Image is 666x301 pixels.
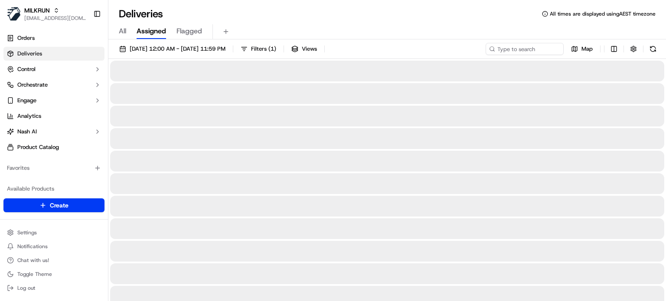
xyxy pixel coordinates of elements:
a: Orders [3,31,104,45]
h1: Deliveries [119,7,163,21]
span: Engage [17,97,36,104]
span: [DATE] 12:00 AM - [DATE] 11:59 PM [130,45,225,53]
button: Create [3,198,104,212]
span: Assigned [137,26,166,36]
span: Views [302,45,317,53]
button: [DATE] 12:00 AM - [DATE] 11:59 PM [115,43,229,55]
button: MILKRUN [24,6,50,15]
span: Filters [251,45,276,53]
input: Type to search [486,43,564,55]
span: Analytics [17,112,41,120]
button: Filters(1) [237,43,280,55]
button: Settings [3,227,104,239]
button: MILKRUNMILKRUN[EMAIL_ADDRESS][DOMAIN_NAME] [3,3,90,24]
span: Flagged [176,26,202,36]
button: Log out [3,282,104,294]
a: Product Catalog [3,140,104,154]
span: Create [50,201,69,210]
button: Refresh [647,43,659,55]
button: Nash AI [3,125,104,139]
span: Control [17,65,36,73]
span: All times are displayed using AEST timezone [550,10,656,17]
span: Chat with us! [17,257,49,264]
span: Settings [17,229,37,236]
span: Toggle Theme [17,271,52,278]
span: All [119,26,126,36]
span: Notifications [17,243,48,250]
button: Orchestrate [3,78,104,92]
span: Map [581,45,593,53]
button: Chat with us! [3,254,104,266]
button: Engage [3,94,104,107]
span: Nash AI [17,128,37,136]
button: [EMAIL_ADDRESS][DOMAIN_NAME] [24,15,86,22]
span: Deliveries [17,50,42,58]
a: Analytics [3,109,104,123]
button: Control [3,62,104,76]
button: Notifications [3,240,104,252]
span: ( 1 ) [268,45,276,53]
div: Favorites [3,161,104,175]
span: Log out [17,285,35,291]
button: Map [567,43,597,55]
span: Product Catalog [17,143,59,151]
div: Available Products [3,182,104,196]
button: Views [287,43,321,55]
span: Orchestrate [17,81,48,89]
button: Toggle Theme [3,268,104,280]
a: Deliveries [3,47,104,61]
img: MILKRUN [7,7,21,21]
span: Orders [17,34,35,42]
